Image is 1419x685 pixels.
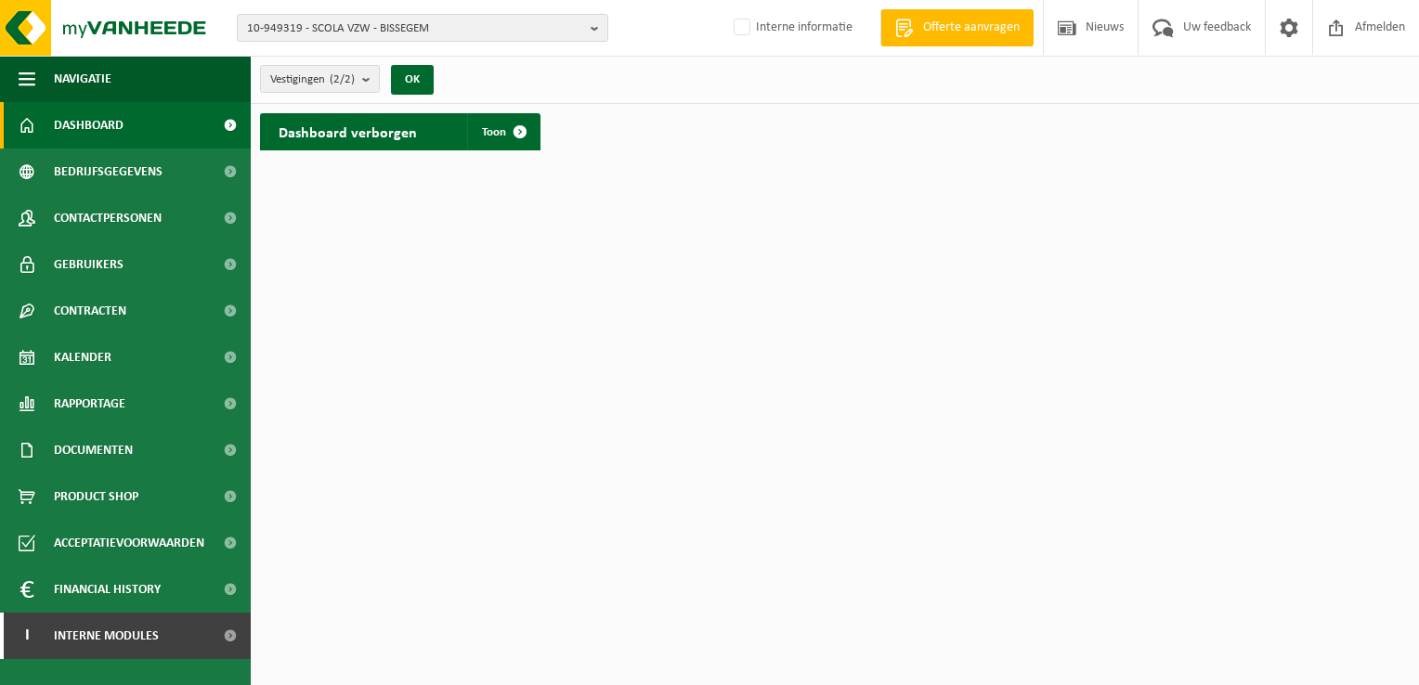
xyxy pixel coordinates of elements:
[54,334,111,381] span: Kalender
[19,613,35,659] span: I
[918,19,1024,37] span: Offerte aanvragen
[482,126,506,138] span: Toon
[247,15,583,43] span: 10-949319 - SCOLA VZW - BISSEGEM
[54,149,163,195] span: Bedrijfsgegevens
[260,113,436,149] h2: Dashboard verborgen
[54,288,126,334] span: Contracten
[54,566,161,613] span: Financial History
[880,9,1034,46] a: Offerte aanvragen
[54,195,162,241] span: Contactpersonen
[54,473,138,520] span: Product Shop
[270,66,355,94] span: Vestigingen
[54,520,204,566] span: Acceptatievoorwaarden
[54,613,159,659] span: Interne modules
[54,381,125,427] span: Rapportage
[391,65,434,95] button: OK
[467,113,539,150] a: Toon
[260,65,380,93] button: Vestigingen(2/2)
[330,73,355,85] count: (2/2)
[54,102,124,149] span: Dashboard
[54,427,133,473] span: Documenten
[54,241,124,288] span: Gebruikers
[730,14,853,42] label: Interne informatie
[237,14,608,42] button: 10-949319 - SCOLA VZW - BISSEGEM
[54,56,111,102] span: Navigatie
